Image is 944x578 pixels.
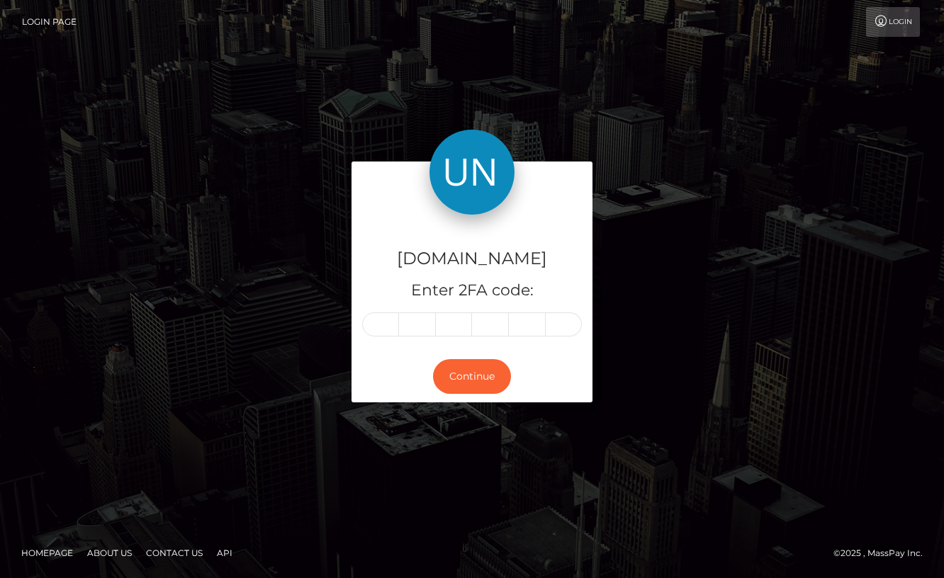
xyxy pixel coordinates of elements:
[82,542,137,564] a: About Us
[211,542,238,564] a: API
[16,542,79,564] a: Homepage
[866,7,920,37] a: Login
[140,542,208,564] a: Contact Us
[362,246,582,271] h4: [DOMAIN_NAME]
[362,280,582,302] h5: Enter 2FA code:
[433,359,511,394] button: Continue
[22,7,77,37] a: Login Page
[429,130,515,215] img: Unlockt.me
[833,545,933,561] div: © 2025 , MassPay Inc.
